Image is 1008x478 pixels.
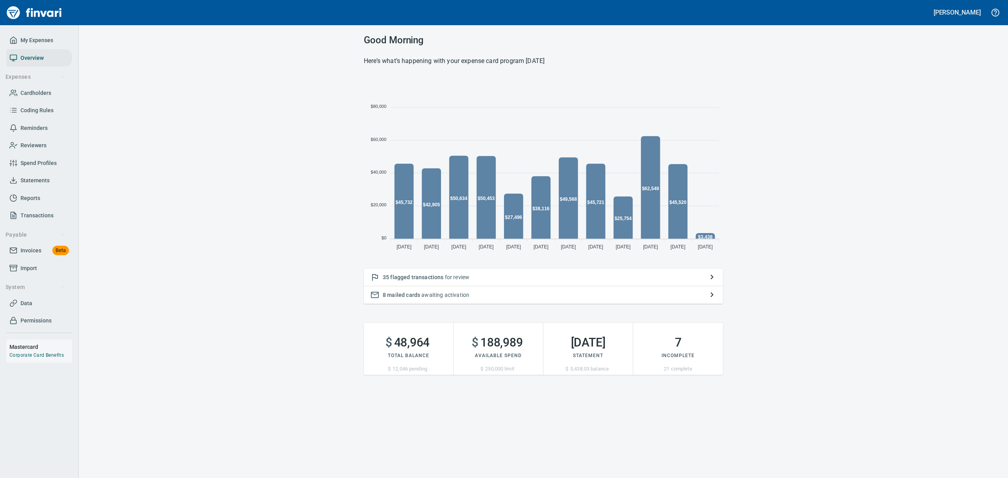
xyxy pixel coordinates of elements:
a: InvoicesBeta [6,242,72,259]
span: Transactions [20,211,54,220]
span: Beta [52,246,69,255]
span: Spend Profiles [20,158,57,168]
button: Expenses [2,70,68,84]
tspan: $80,000 [371,104,387,109]
tspan: $40,000 [371,170,387,174]
tspan: [DATE] [534,244,548,250]
tspan: [DATE] [643,244,658,250]
a: Statements [6,172,72,189]
tspan: $0 [382,235,386,240]
button: System [2,280,68,295]
span: Reports [20,193,40,203]
button: [PERSON_NAME] [932,6,983,19]
span: Invoices [20,246,41,256]
p: 21 complete [633,365,723,373]
a: Coding Rules [6,102,72,119]
span: flagged transactions [390,274,443,280]
p: awaiting activation [383,291,704,299]
a: Spend Profiles [6,154,72,172]
a: Reports [6,189,72,207]
a: Overview [6,49,72,67]
h3: Good Morning [364,35,723,46]
tspan: [DATE] [506,244,521,250]
span: Expenses [6,72,65,82]
span: Permissions [20,316,52,326]
span: mailed cards [387,292,420,298]
tspan: $60,000 [371,137,387,142]
h5: [PERSON_NAME] [934,8,981,17]
span: Incomplete [661,353,695,358]
span: Data [20,298,32,308]
tspan: [DATE] [616,244,631,250]
a: Permissions [6,312,72,330]
tspan: [DATE] [698,244,713,250]
img: Finvari [5,3,64,22]
button: Payable [2,228,68,242]
span: Payable [6,230,65,240]
button: 35 flagged transactions for review [364,269,723,286]
span: 8 [383,292,386,298]
tspan: [DATE] [588,244,603,250]
tspan: $20,000 [371,202,387,207]
p: for review [383,273,704,281]
tspan: [DATE] [479,244,494,250]
a: Reminders [6,119,72,137]
a: Reviewers [6,137,72,154]
span: Import [20,263,37,273]
tspan: [DATE] [561,244,576,250]
tspan: [DATE] [424,244,439,250]
span: Overview [20,53,44,63]
a: Transactions [6,207,72,224]
span: Coding Rules [20,106,54,115]
span: Statements [20,176,50,185]
span: Reviewers [20,141,46,150]
h6: Here’s what’s happening with your expense card program [DATE] [364,56,723,67]
a: Import [6,259,72,277]
span: 35 [383,274,389,280]
span: My Expenses [20,35,53,45]
h6: Mastercard [9,343,72,351]
tspan: [DATE] [397,244,411,250]
a: Corporate Card Benefits [9,352,64,358]
a: Data [6,295,72,312]
span: Cardholders [20,88,51,98]
a: Cardholders [6,84,72,102]
button: 8 mailed cards awaiting activation [364,286,723,304]
span: System [6,282,65,292]
a: My Expenses [6,31,72,49]
h2: 7 [633,335,723,350]
button: 7Incomplete21 complete [633,323,723,375]
span: Reminders [20,123,48,133]
tspan: [DATE] [671,244,686,250]
tspan: [DATE] [451,244,466,250]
